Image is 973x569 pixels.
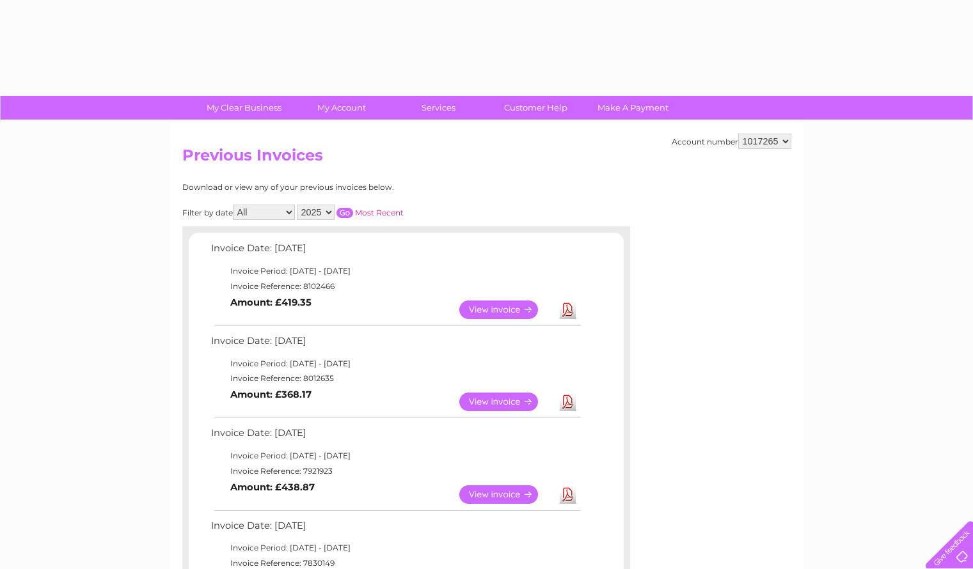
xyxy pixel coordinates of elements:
[208,448,582,464] td: Invoice Period: [DATE] - [DATE]
[208,517,582,541] td: Invoice Date: [DATE]
[208,279,582,294] td: Invoice Reference: 8102466
[483,96,589,120] a: Customer Help
[459,300,553,319] a: View
[208,464,582,479] td: Invoice Reference: 7921923
[230,297,312,308] b: Amount: £419.35
[208,332,582,356] td: Invoice Date: [DATE]
[230,389,312,400] b: Amount: £368.17
[191,96,297,120] a: My Clear Business
[208,356,582,371] td: Invoice Period: [DATE] - [DATE]
[208,425,582,448] td: Invoice Date: [DATE]
[182,183,518,192] div: Download or view any of your previous invoices below.
[580,96,686,120] a: Make A Payment
[208,540,582,556] td: Invoice Period: [DATE] - [DATE]
[459,393,553,411] a: View
[560,485,576,504] a: Download
[355,208,404,217] a: Most Recent
[459,485,553,504] a: View
[672,134,791,149] div: Account number
[560,300,576,319] a: Download
[208,371,582,386] td: Invoice Reference: 8012635
[230,481,315,493] b: Amount: £438.87
[182,205,518,220] div: Filter by date
[208,263,582,279] td: Invoice Period: [DATE] - [DATE]
[208,240,582,263] td: Invoice Date: [DATE]
[182,146,791,171] h2: Previous Invoices
[386,96,491,120] a: Services
[289,96,394,120] a: My Account
[560,393,576,411] a: Download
